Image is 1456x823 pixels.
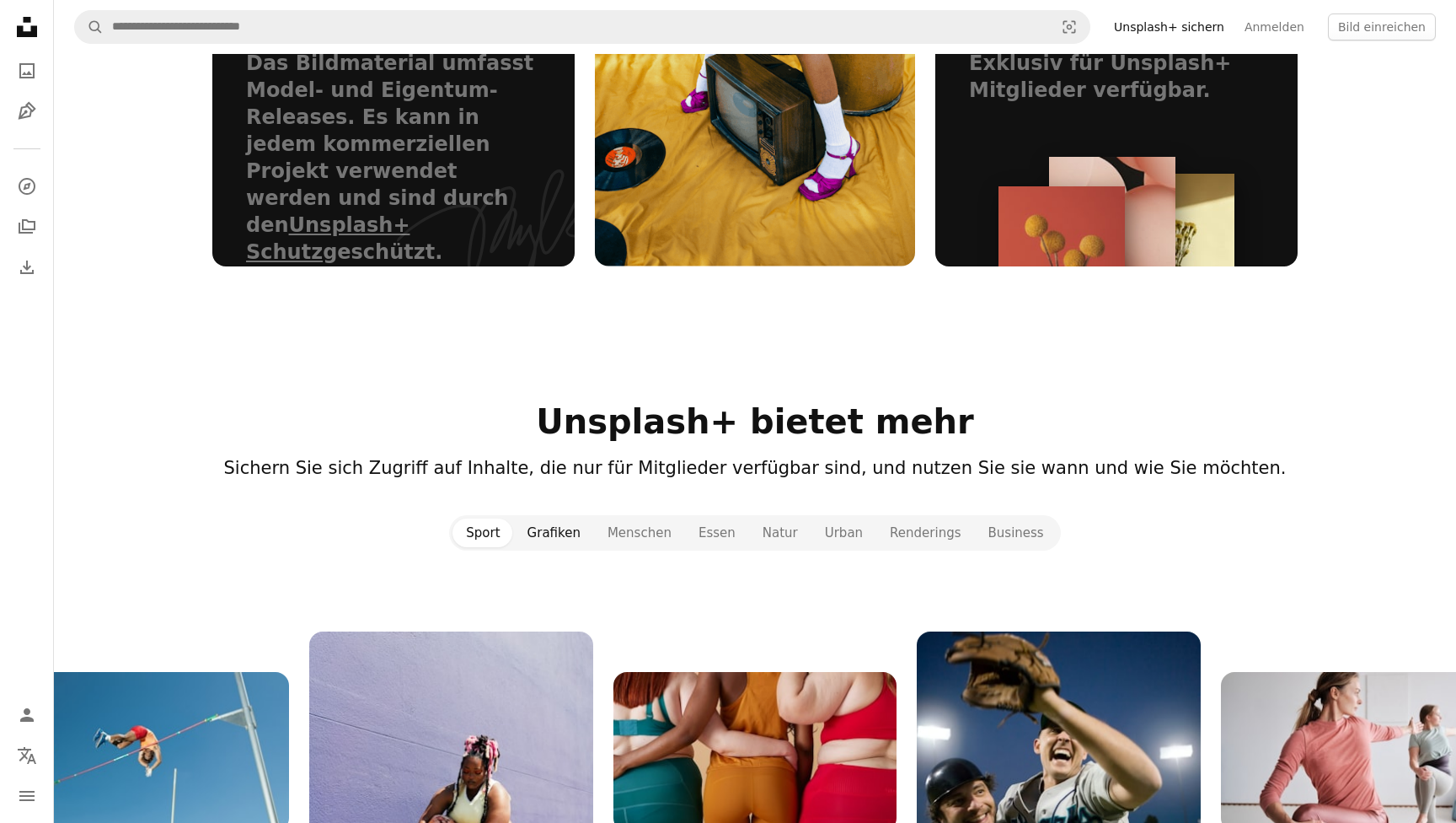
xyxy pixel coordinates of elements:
a: Entdecken [10,169,44,203]
form: Finden Sie Bildmaterial auf der ganzen Webseite [74,10,1090,44]
a: Grafiken [10,94,44,128]
a: Unsplash+ Schutz [246,213,410,264]
button: Grafiken [514,519,594,547]
button: Essen [685,519,749,547]
a: Startseite — Unsplash [10,10,44,47]
a: Fotos [10,54,44,88]
img: bento_img-stacked-01.jpg [998,186,1125,376]
button: Urban [811,519,876,547]
img: bento_img-stacked-02.jpg [1049,157,1175,275]
a: Bisherige Downloads [10,250,44,284]
header: Sichern Sie sich Zugriff auf Inhalte, die nur für Mitglieder verfügbar sind, und nutzen Sie sie w... [212,455,1298,482]
button: Renderings [876,519,974,547]
h2: Unsplash+ bietet mehr [212,401,1298,442]
button: Sprache [10,739,44,772]
button: Bild einreichen [1328,13,1436,40]
button: Menü [10,779,44,813]
button: Visuelle Suche [1049,11,1089,43]
a: Anmelden [1234,13,1314,40]
a: Kollektionen [10,210,44,244]
span: Exklusiv für Unsplash+ Mitglieder verfügbar. [969,51,1231,102]
span: Das Bildmaterial umfasst Model- und Eigentum-Releases. Es kann in jedem kommerziellen Projekt ver... [246,51,533,264]
button: Sport [452,519,513,547]
button: Unsplash suchen [75,11,104,43]
a: Anmelden / Registrieren [10,698,44,732]
button: Menschen [594,519,685,547]
button: Natur [749,519,811,547]
button: Business [975,519,1057,547]
a: Unsplash+ sichern [1104,13,1234,40]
